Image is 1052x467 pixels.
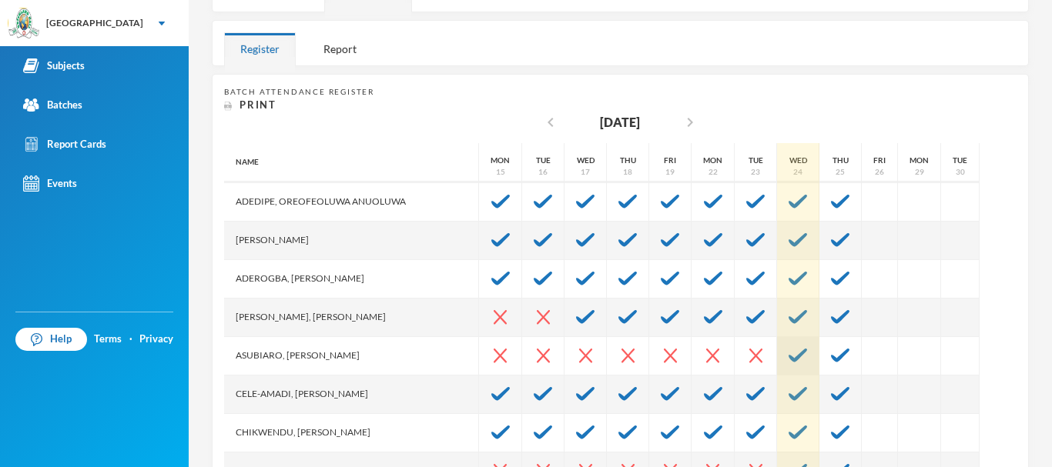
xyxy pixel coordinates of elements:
[749,155,763,166] div: Tue
[224,375,479,414] div: Cele-amadi, [PERSON_NAME]
[665,166,675,178] div: 19
[681,113,699,132] i: chevron_right
[224,222,479,260] div: [PERSON_NAME]
[873,155,886,166] div: Fri
[793,166,802,178] div: 24
[224,299,479,337] div: [PERSON_NAME], [PERSON_NAME]
[129,332,132,347] div: ·
[910,155,929,166] div: Mon
[8,8,39,39] img: logo
[224,143,479,182] div: Name
[953,155,967,166] div: Tue
[94,332,122,347] a: Terms
[956,166,965,178] div: 30
[224,337,479,375] div: Asubiaro, [PERSON_NAME]
[600,113,640,132] div: [DATE]
[536,155,551,166] div: Tue
[240,98,276,111] span: Print
[224,87,374,96] span: Batch Attendance Register
[23,136,106,152] div: Report Cards
[833,155,849,166] div: Thu
[789,155,807,166] div: Wed
[581,166,590,178] div: 17
[139,332,173,347] a: Privacy
[709,166,718,178] div: 22
[23,97,82,113] div: Batches
[836,166,845,178] div: 25
[751,166,760,178] div: 23
[915,166,924,178] div: 29
[623,166,632,178] div: 18
[875,166,884,178] div: 26
[23,58,85,74] div: Subjects
[620,155,636,166] div: Thu
[703,155,722,166] div: Mon
[496,166,505,178] div: 15
[15,328,87,351] a: Help
[664,155,676,166] div: Fri
[491,155,510,166] div: Mon
[224,260,479,299] div: Aderogba, [PERSON_NAME]
[224,183,479,222] div: Adedipe, Oreofeoluwa Anuoluwa
[23,175,77,192] div: Events
[307,32,373,65] div: Report
[541,113,560,132] i: chevron_left
[538,166,548,178] div: 16
[577,155,595,166] div: Wed
[46,16,143,30] div: [GEOGRAPHIC_DATA]
[224,414,479,452] div: Chikwendu, [PERSON_NAME]
[224,32,296,65] div: Register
